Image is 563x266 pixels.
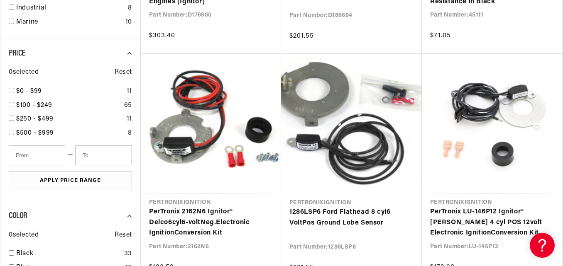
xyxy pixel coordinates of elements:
[67,150,73,161] span: —
[430,207,554,239] a: PerTronix LU-146P12 Ignitor® [PERSON_NAME] 4 cyl POS 12volt Electronic IgnitionConversion Kit
[128,128,132,139] div: 8
[128,3,132,14] div: 8
[149,207,273,239] a: PerTronix 2162N6 Ignitor® Delco6cyl6-voltNeg.Electronic IgnitionConversion Kit
[16,88,42,94] span: $0 - $99
[9,145,65,165] input: From
[9,212,27,220] span: Color
[124,249,132,259] div: 33
[289,207,414,228] a: 1286LSP6 Ford Flathead 8 cyl6 VoltPos Ground Lobe Sensor
[9,230,39,241] span: 0 selected
[16,130,54,136] span: $500 - $999
[127,86,132,97] div: 11
[16,116,54,122] span: $250 - $499
[16,17,122,28] a: Marine
[76,145,132,165] input: To
[16,249,121,259] a: Black
[115,67,132,78] span: Reset
[9,67,39,78] span: 0 selected
[125,17,132,28] div: 10
[16,102,52,109] span: $100 - $249
[115,230,132,241] span: Reset
[9,172,132,190] button: Apply Price Range
[16,3,125,14] a: Industrial
[124,100,132,111] div: 65
[127,114,132,125] div: 11
[9,49,25,58] span: Price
